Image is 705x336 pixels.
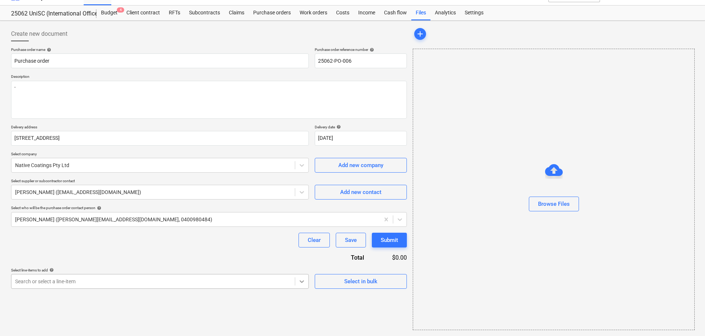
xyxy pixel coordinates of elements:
a: Settings [460,6,488,20]
a: Work orders [295,6,332,20]
span: help [48,268,54,272]
button: Save [336,233,366,247]
div: Add new contact [340,187,381,197]
div: Select who will be the purchase order contact person [11,205,407,210]
span: add [416,30,425,38]
button: Submit [372,233,407,247]
input: Order number [315,53,407,68]
textarea: - [11,81,407,119]
a: Costs [332,6,354,20]
div: Total [311,253,376,262]
div: Browse Files [538,199,570,209]
button: Clear [299,233,330,247]
div: Purchase order reference number [315,47,407,52]
button: Select in bulk [315,274,407,289]
a: Client contract [122,6,164,20]
a: Purchase orders [249,6,295,20]
span: Create new document [11,30,67,38]
span: help [45,48,51,52]
div: Delivery date [315,125,407,129]
a: Files [411,6,430,20]
div: Purchase order name [11,47,309,52]
input: Delivery address [11,131,309,146]
div: Select line-items to add [11,268,309,273]
div: Clear [308,235,321,245]
a: Income [354,6,380,20]
a: Analytics [430,6,460,20]
span: help [368,48,374,52]
p: Description [11,74,407,80]
input: Delivery date not specified [315,131,407,146]
a: Cash flow [380,6,411,20]
div: Select in bulk [344,277,377,286]
div: Save [345,235,357,245]
div: Add new company [338,160,383,170]
div: Submit [381,235,398,245]
input: Document name [11,53,309,68]
a: RFTs [164,6,185,20]
button: Add new company [315,158,407,173]
div: Budget [97,6,122,20]
p: Select supplier or subcontractor contact [11,179,309,185]
a: Claims [224,6,249,20]
div: 25062 UniSC (International Office) [11,10,88,18]
div: $0.00 [376,253,407,262]
span: help [95,206,101,210]
a: Subcontracts [185,6,224,20]
a: Budget4 [97,6,122,20]
button: Add new contact [315,185,407,200]
p: Select company [11,152,309,158]
div: Browse Files [413,49,695,330]
p: Delivery address [11,125,309,131]
button: Browse Files [529,197,579,211]
span: help [335,125,341,129]
span: 4 [117,7,124,13]
iframe: Chat Widget [668,301,705,336]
